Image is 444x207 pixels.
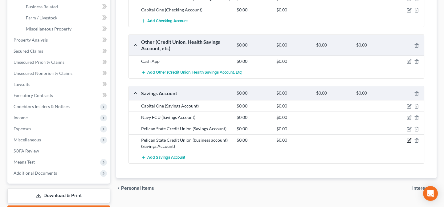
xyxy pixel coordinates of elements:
[141,152,185,163] button: Add Savings Account
[7,189,110,203] a: Download & Print
[14,48,43,54] span: Secured Claims
[141,15,188,27] button: Add Checking Account
[234,137,273,143] div: $0.00
[138,39,234,52] div: Other (Credit Union, Health Savings Account, etc)
[26,4,58,9] span: Business Related
[147,19,188,24] span: Add Checking Account
[14,93,53,98] span: Executory Contracts
[14,71,72,76] span: Unsecured Nonpriority Claims
[138,103,234,109] div: Capital One (Savings Account)
[116,186,154,191] button: chevron_left Personal Items
[14,115,28,120] span: Income
[116,186,121,191] i: chevron_left
[432,186,437,191] i: chevron_right
[234,58,273,64] div: $0.00
[138,7,234,13] div: Capital One (Checking Account)
[273,114,313,120] div: $0.00
[21,23,110,34] a: Miscellaneous Property
[9,57,110,68] a: Unsecured Priority Claims
[234,114,273,120] div: $0.00
[234,126,273,132] div: $0.00
[138,114,234,120] div: Navy FCU (Savings Account)
[121,186,154,191] span: Personal Items
[273,103,313,109] div: $0.00
[14,170,57,176] span: Additional Documents
[234,7,273,13] div: $0.00
[273,58,313,64] div: $0.00
[273,90,313,96] div: $0.00
[423,186,438,201] div: Open Intercom Messenger
[9,34,110,46] a: Property Analysis
[313,42,353,48] div: $0.00
[9,68,110,79] a: Unsecured Nonpriority Claims
[234,42,273,48] div: $0.00
[273,7,313,13] div: $0.00
[313,90,353,96] div: $0.00
[21,12,110,23] a: Farm / Livestock
[147,155,185,160] span: Add Savings Account
[9,79,110,90] a: Lawsuits
[14,104,70,109] span: Codebtors Insiders & Notices
[9,46,110,57] a: Secured Claims
[9,90,110,101] a: Executory Contracts
[234,103,273,109] div: $0.00
[141,67,242,78] button: Add Other (Credit Union, Health Savings Account, etc)
[14,148,39,153] span: SOFA Review
[412,186,437,191] button: Interests chevron_right
[234,90,273,96] div: $0.00
[138,90,234,96] div: Savings Account
[273,42,313,48] div: $0.00
[26,26,71,31] span: Miscellaneous Property
[14,159,35,164] span: Means Test
[14,126,31,131] span: Expenses
[353,90,393,96] div: $0.00
[147,70,242,75] span: Add Other (Credit Union, Health Savings Account, etc)
[21,1,110,12] a: Business Related
[138,126,234,132] div: Pelican State Credit Union (Savings Account)
[353,42,393,48] div: $0.00
[14,59,64,65] span: Unsecured Priority Claims
[26,15,57,20] span: Farm / Livestock
[14,137,41,142] span: Miscellaneous
[138,137,234,149] div: Pelican State Credit Union (business account) (Savings Account)
[14,82,30,87] span: Lawsuits
[273,137,313,143] div: $0.00
[14,37,48,43] span: Property Analysis
[412,186,432,191] span: Interests
[138,58,234,64] div: Cash App
[9,145,110,156] a: SOFA Review
[273,126,313,132] div: $0.00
